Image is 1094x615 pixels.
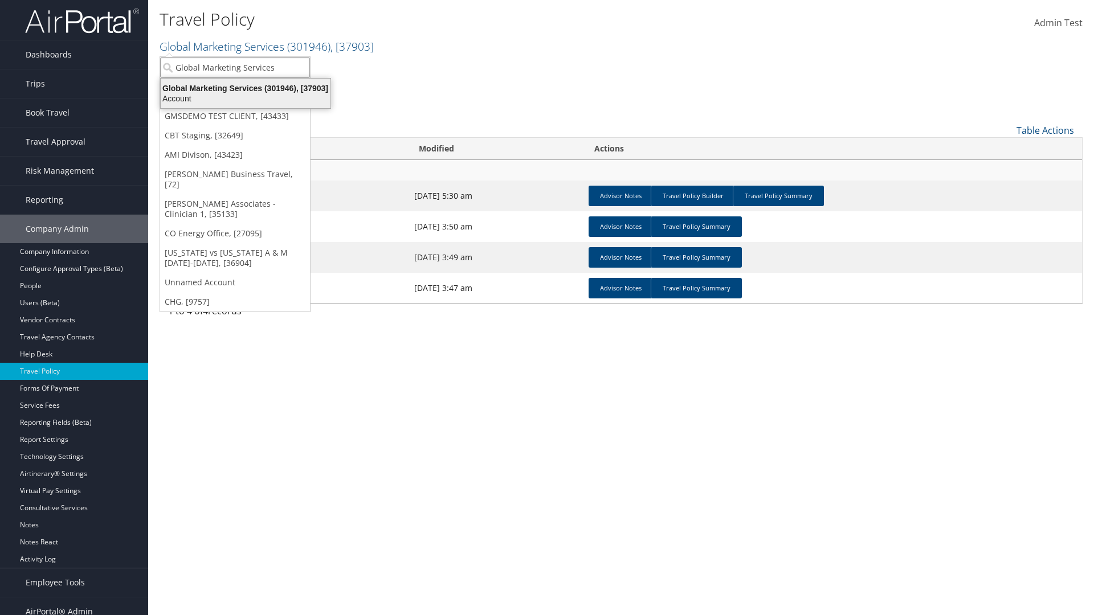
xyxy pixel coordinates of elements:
a: CHG, [9757] [160,292,310,311]
a: Advisor Notes [589,247,653,268]
th: Modified: activate to sort column ascending [409,138,584,160]
input: Search Accounts [160,57,310,78]
h1: Travel Policy [160,7,775,31]
a: [PERSON_NAME] Business Travel, [72] [160,165,310,194]
a: Travel Policy Summary [651,247,742,268]
td: Global Marketing Services [160,160,1082,181]
span: 4 [203,305,208,317]
span: Company Admin [26,215,89,243]
a: Advisor Notes [589,186,653,206]
span: Book Travel [26,99,70,127]
a: Table Actions [1017,124,1074,137]
span: Risk Management [26,157,94,185]
a: Travel Policy Builder [651,186,735,206]
a: Global Marketing Services [160,39,374,54]
td: [DATE] 3:49 am [409,242,584,273]
span: , [ 37903 ] [330,39,374,54]
td: [DATE] 3:50 am [409,211,584,242]
div: Account [154,93,337,104]
span: Reporting [26,186,63,214]
th: Actions [584,138,1082,160]
td: [DATE] 3:47 am [409,273,584,304]
a: [PERSON_NAME] Associates - Clinician 1, [35133] [160,194,310,224]
a: CO Energy Office, [27095] [160,224,310,243]
span: Trips [26,69,45,98]
a: CBT Staging, [32649] [160,126,310,145]
a: Advisor Notes [589,216,653,237]
a: Travel Policy Summary [651,278,742,298]
span: Travel Approval [26,128,85,156]
div: 1 to 4 of records [168,304,382,323]
a: Advisor Notes [589,278,653,298]
a: Unnamed Account [160,273,310,292]
span: Dashboards [26,40,72,69]
span: Employee Tools [26,568,85,597]
td: [DATE] 5:30 am [409,181,584,211]
a: [US_STATE] vs [US_STATE] A & M [DATE]-[DATE], [36904] [160,243,310,273]
a: GMSDEMO TEST CLIENT, [43433] [160,106,310,126]
a: AMI Divison, [43423] [160,145,310,165]
img: airportal-logo.png [25,7,139,34]
span: ( 301946 ) [287,39,330,54]
span: Admin Test [1034,17,1083,29]
a: Admin Test [1034,6,1083,41]
a: Travel Policy Summary [733,186,824,206]
div: Global Marketing Services (301946), [37903] [154,83,337,93]
a: Travel Policy Summary [651,216,742,237]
